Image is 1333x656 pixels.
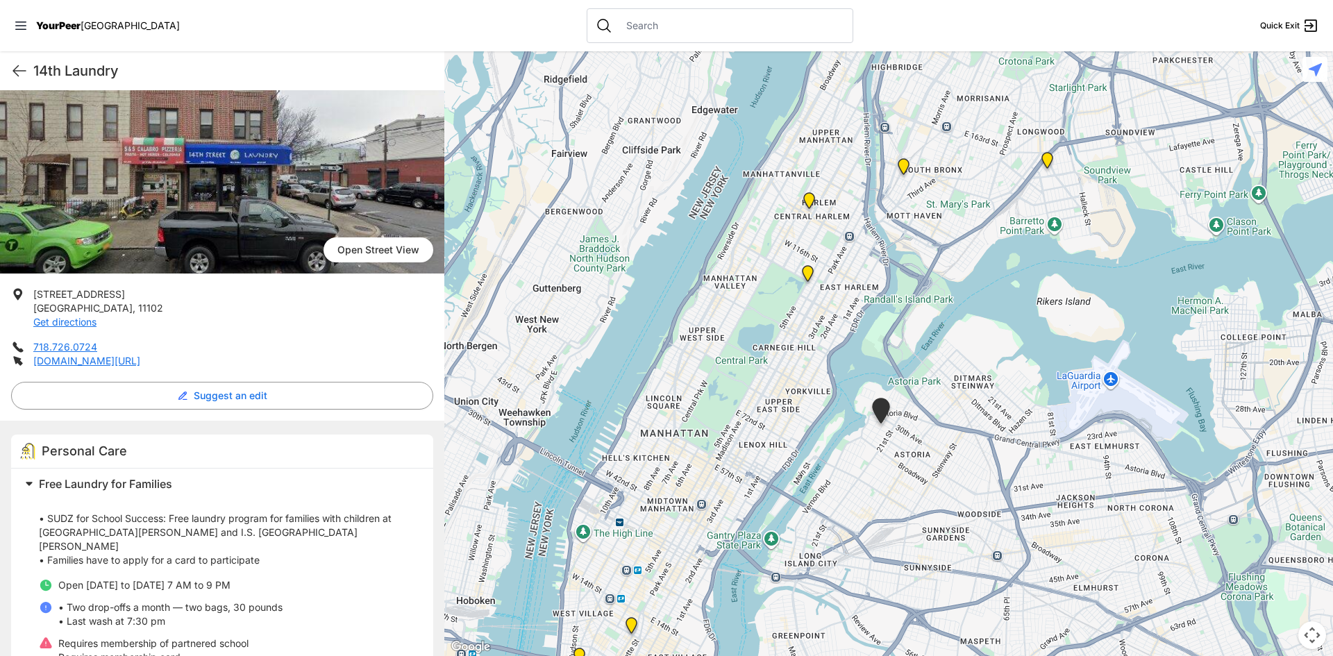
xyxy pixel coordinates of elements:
[618,19,844,33] input: Search
[36,19,81,31] span: YourPeer
[138,302,163,314] span: 11102
[1039,152,1056,174] div: Living Room 24-Hour Drop-In Center
[448,638,494,656] a: Open this area in Google Maps (opens a new window)
[36,22,180,30] a: YourPeer[GEOGRAPHIC_DATA]
[799,265,816,287] div: Manhattan
[81,19,180,31] span: [GEOGRAPHIC_DATA]
[800,192,818,215] div: Uptown/Harlem DYCD Youth Drop-in Center
[33,316,97,328] a: Get directions
[39,498,417,567] p: • SUDZ for School Success: Free laundry program for families with children at [GEOGRAPHIC_DATA][P...
[1260,20,1300,31] span: Quick Exit
[33,288,125,300] span: [STREET_ADDRESS]
[58,579,230,591] span: Open [DATE] to [DATE] 7 AM to 9 PM
[1298,621,1326,649] button: Map camera controls
[895,158,912,180] div: Harm Reduction Center
[11,382,433,410] button: Suggest an edit
[39,477,172,491] span: Free Laundry for Families
[58,637,249,650] p: Requires membership of partnered school
[33,341,97,353] a: 718.726.0724
[42,444,127,458] span: Personal Care
[133,302,135,314] span: ,
[1260,17,1319,34] a: Quick Exit
[58,600,283,628] p: • Two drop-offs a month — two bags, 30 pounds • Last wash at 7:30 pm
[623,617,640,639] div: Harvey Milk High School
[33,355,140,367] a: [DOMAIN_NAME][URL]
[448,638,494,656] img: Google
[194,389,267,403] span: Suggest an edit
[33,302,133,314] span: [GEOGRAPHIC_DATA]
[324,237,433,262] span: Open Street View
[33,61,433,81] h1: 14th Laundry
